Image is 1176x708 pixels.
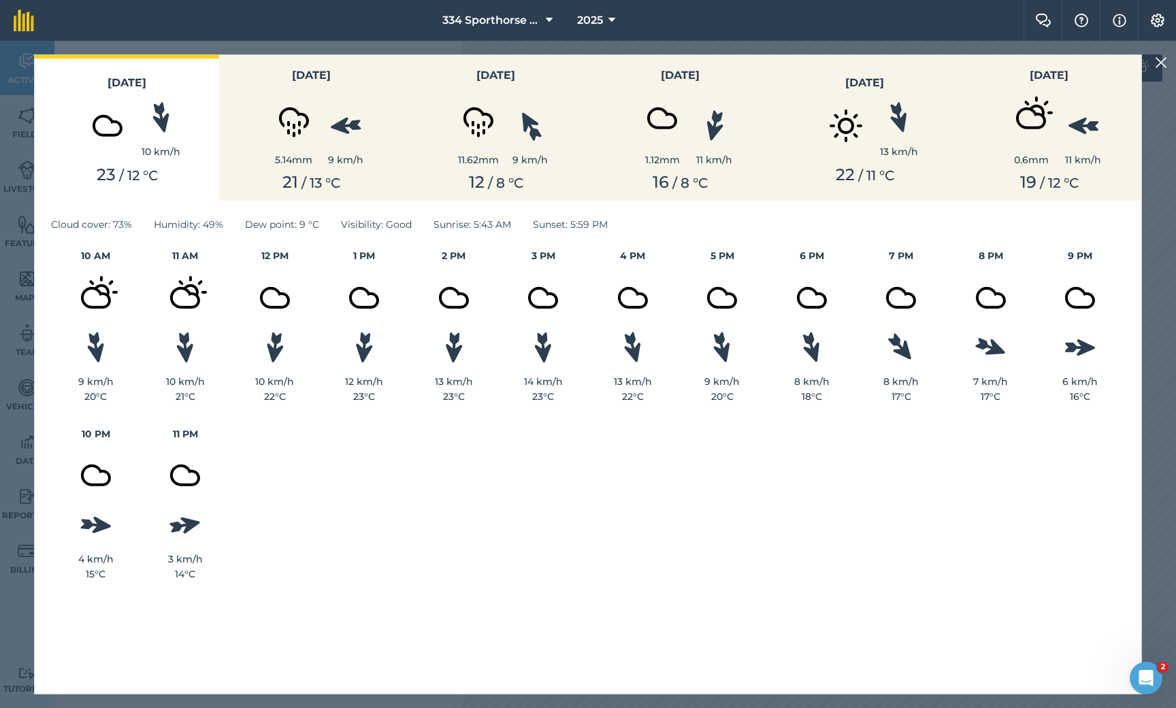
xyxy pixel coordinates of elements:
span: 23 [97,165,116,184]
img: svg%3e [444,331,463,363]
img: svg+xml;base64,PD94bWwgdmVyc2lvbj0iMS4wIiBlbmNvZGluZz0idXRmLTgiPz4KPCEtLSBHZW5lcmF0b3I6IEFkb2JlIE... [867,264,935,332]
img: svg%3e [710,330,735,365]
img: svg+xml;base64,PHN2ZyB4bWxucz0iaHR0cDovL3d3dy53My5vcmcvMjAwMC9zdmciIHdpZHRoPSIxNyIgaGVpZ2h0PSIxNy... [1113,12,1126,29]
span: 2 [1158,662,1169,673]
div: 1.12 mm [628,152,696,167]
h3: [DATE] [43,74,211,92]
img: svg+xml;base64,PHN2ZyB4bWxucz0iaHR0cDovL3d3dy53My5vcmcvMjAwMC9zdmciIHdpZHRoPSIyMiIgaGVpZ2h0PSIzMC... [1155,54,1167,71]
div: 22 ° C [588,389,678,404]
img: svg%3e [702,108,726,143]
h3: [DATE] [227,67,395,84]
h4: 11 PM [141,426,231,441]
img: svg+xml;base64,PD94bWwgdmVyc2lvbj0iMS4wIiBlbmNvZGluZz0idXRmLTgiPz4KPCEtLSBHZW5lcmF0b3I6IEFkb2JlIE... [509,264,577,332]
img: svg%3e [798,330,825,365]
span: 8 [681,175,689,191]
img: A question mark icon [1073,14,1090,27]
div: 9 km/h [328,152,363,167]
div: 4 km/h [51,552,141,567]
div: 23 ° C [409,389,499,404]
img: svg+xml;base64,PD94bWwgdmVyc2lvbj0iMS4wIiBlbmNvZGluZz0idXRmLTgiPz4KPCEtLSBHZW5lcmF0b3I6IEFkb2JlIE... [628,84,696,152]
div: 11.62 mm [444,152,512,167]
div: 18 ° C [767,389,857,404]
img: svg+xml;base64,PD94bWwgdmVyc2lvbj0iMS4wIiBlbmNvZGluZz0idXRmLTgiPz4KPCEtLSBHZW5lcmF0b3I6IEFkb2JlIE... [444,84,512,152]
img: svg%3e [168,513,202,537]
div: 9 km/h [678,374,768,389]
img: svg%3e [149,101,173,135]
img: svg+xml;base64,PD94bWwgdmVyc2lvbj0iMS4wIiBlbmNvZGluZz0idXRmLTgiPz4KPCEtLSBHZW5lcmF0b3I6IEFkb2JlIE... [62,264,130,332]
span: 334 Sporthorse Stud [442,12,540,29]
div: 21 ° C [141,389,231,404]
span: 11 [866,167,876,184]
div: 13 km/h [409,374,499,389]
img: svg+xml;base64,PD94bWwgdmVyc2lvbj0iMS4wIiBlbmNvZGluZz0idXRmLTgiPz4KPCEtLSBHZW5lcmF0b3I6IEFkb2JlIE... [73,92,142,160]
div: / ° C [965,173,1133,192]
div: / ° C [43,165,211,185]
img: svg%3e [620,330,645,365]
span: 22 [836,165,855,184]
img: svg+xml;base64,PD94bWwgdmVyc2lvbj0iMS4wIiBlbmNvZGluZz0idXRmLTgiPz4KPCEtLSBHZW5lcmF0b3I6IEFkb2JlIE... [599,264,667,332]
span: 13 [310,175,322,191]
img: svg+xml;base64,PD94bWwgdmVyc2lvbj0iMS4wIiBlbmNvZGluZz0idXRmLTgiPz4KPCEtLSBHZW5lcmF0b3I6IEFkb2JlIE... [997,84,1065,152]
button: [DATE]0.6mm11 km/h19 / 12 °C [957,55,1141,201]
div: 6 km/h [1036,374,1126,389]
button: [DATE]13 km/h22 / 11 °C [772,55,957,201]
div: 10 km/h [230,374,320,389]
img: svg%3e [885,330,918,365]
div: / ° C [412,173,580,192]
img: svg+xml;base64,PD94bWwgdmVyc2lvbj0iMS4wIiBlbmNvZGluZz0idXRmLTgiPz4KPCEtLSBHZW5lcmF0b3I6IEFkb2JlIE... [688,264,756,332]
h4: 4 PM [588,248,678,263]
img: svg+xml;base64,PD94bWwgdmVyc2lvbj0iMS4wIiBlbmNvZGluZz0idXRmLTgiPz4KPCEtLSBHZW5lcmF0b3I6IEFkb2JlIE... [151,441,219,509]
div: 14 km/h [499,374,589,389]
div: 20 ° C [678,389,768,404]
img: svg+xml;base64,PD94bWwgdmVyc2lvbj0iMS4wIiBlbmNvZGluZz0idXRmLTgiPz4KPCEtLSBHZW5lcmF0b3I6IEFkb2JlIE... [241,264,309,332]
img: A cog icon [1149,14,1166,27]
div: 20 ° C [51,389,141,404]
img: svg+xml;base64,PD94bWwgdmVyc2lvbj0iMS4wIiBlbmNvZGluZz0idXRmLTgiPz4KPCEtLSBHZW5lcmF0b3I6IEFkb2JlIE... [260,84,328,152]
button: [DATE]5.14mm9 km/h21 / 13 °C [219,55,404,201]
img: svg%3e [354,331,375,364]
img: svg+xml;base64,PD94bWwgdmVyc2lvbj0iMS4wIiBlbmNvZGluZz0idXRmLTgiPz4KPCEtLSBHZW5lcmF0b3I6IEFkb2JlIE... [778,264,846,332]
span: Dew point : 9 ° C [245,217,319,232]
span: Humidity : 49% [154,217,223,232]
span: Sunset : 5:59 PM [533,217,608,232]
img: svg+xml;base64,PD94bWwgdmVyc2lvbj0iMS4wIiBlbmNvZGluZz0idXRmLTgiPz4KPCEtLSBHZW5lcmF0b3I6IEFkb2JlIE... [1046,264,1114,332]
span: 12 [127,167,140,184]
h4: 12 PM [230,248,320,263]
div: 17 ° C [857,389,947,404]
img: svg%3e [84,331,108,365]
span: 21 [282,172,298,192]
h3: [DATE] [596,67,764,84]
img: svg%3e [1064,338,1096,356]
div: 3 km/h [141,552,231,567]
img: svg+xml;base64,PD94bWwgdmVyc2lvbj0iMS4wIiBlbmNvZGluZz0idXRmLTgiPz4KPCEtLSBHZW5lcmF0b3I6IEFkb2JlIE... [151,264,219,332]
img: Two speech bubbles overlapping with the left bubble in the forefront [1035,14,1051,27]
img: svg%3e [329,116,361,136]
span: 16 [653,172,669,192]
div: 17 ° C [946,389,1036,404]
div: 13 km/h [588,374,678,389]
h3: [DATE] [965,67,1133,84]
div: / ° C [781,165,949,185]
button: [DATE]10 km/h23 / 12 °C [35,55,219,201]
img: fieldmargin Logo [14,10,34,31]
div: 15 ° C [51,567,141,581]
div: 12 km/h [320,374,410,389]
img: svg+xml;base64,PD94bWwgdmVyc2lvbj0iMS4wIiBlbmNvZGluZz0idXRmLTgiPz4KPCEtLSBHZW5lcmF0b3I6IEFkb2JlIE... [957,264,1025,332]
span: 19 [1020,172,1036,192]
h4: 11 AM [141,248,231,263]
h4: 7 PM [857,248,947,263]
span: Visibility : Good [341,217,412,232]
div: / ° C [596,173,764,192]
div: 10 km/h [142,144,180,159]
div: 11 km/h [1065,152,1101,167]
div: 8 km/h [767,374,857,389]
h3: [DATE] [781,74,949,92]
img: svg+xml;base64,PD94bWwgdmVyc2lvbj0iMS4wIiBlbmNvZGluZz0idXRmLTgiPz4KPCEtLSBHZW5lcmF0b3I6IEFkb2JlIE... [420,264,488,332]
div: 14 ° C [141,567,231,581]
img: svg%3e [175,331,195,364]
img: svg%3e [80,515,112,535]
img: svg%3e [973,333,1009,361]
span: Cloud cover : 73% [51,217,132,232]
h4: 5 PM [678,248,768,263]
img: svg%3e [514,107,546,144]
